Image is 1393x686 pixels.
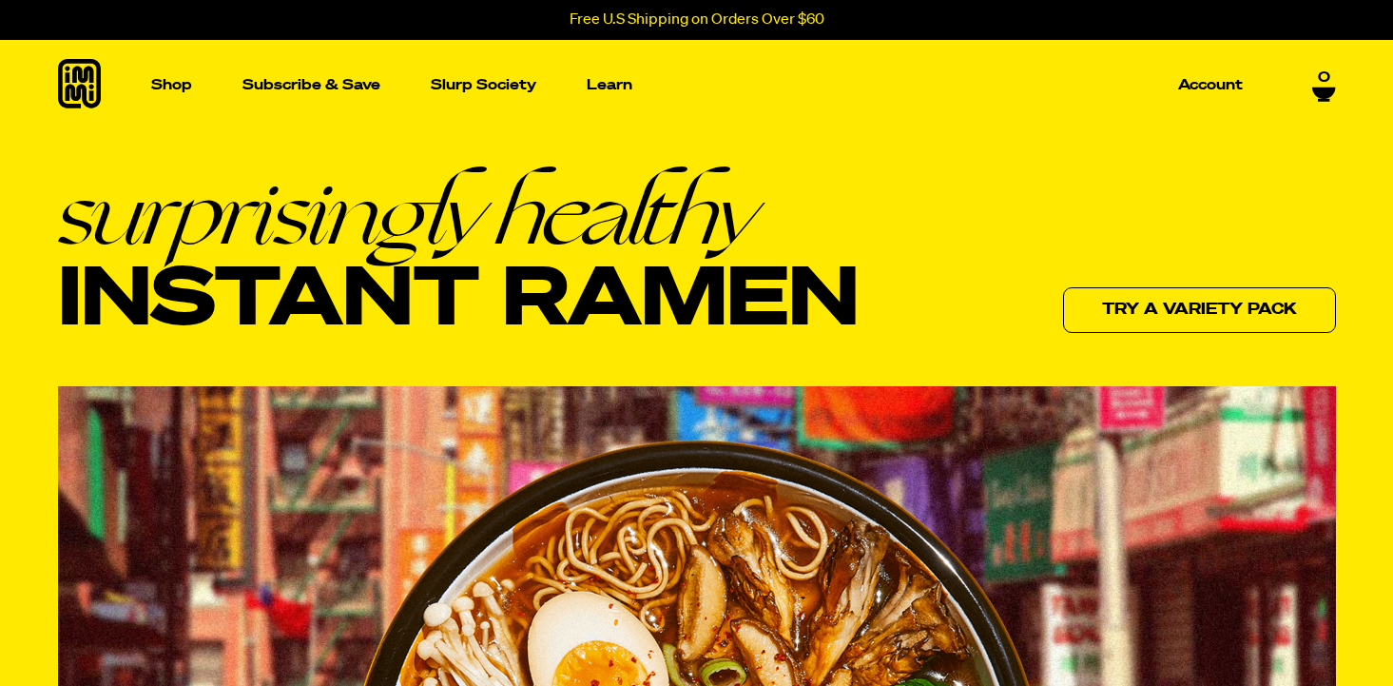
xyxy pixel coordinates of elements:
[431,78,536,92] p: Slurp Society
[144,40,200,130] a: Shop
[1318,64,1330,81] span: 0
[1171,70,1250,100] a: Account
[423,70,544,100] a: Slurp Society
[58,168,860,346] h1: Instant Ramen
[570,11,824,29] p: Free U.S Shipping on Orders Over $60
[151,78,192,92] p: Shop
[1178,78,1243,92] p: Account
[1312,64,1336,96] a: 0
[144,40,1250,130] nav: Main navigation
[587,78,632,92] p: Learn
[1063,287,1336,333] a: Try a variety pack
[242,78,380,92] p: Subscribe & Save
[235,70,388,100] a: Subscribe & Save
[579,40,640,130] a: Learn
[58,168,860,258] em: surprisingly healthy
